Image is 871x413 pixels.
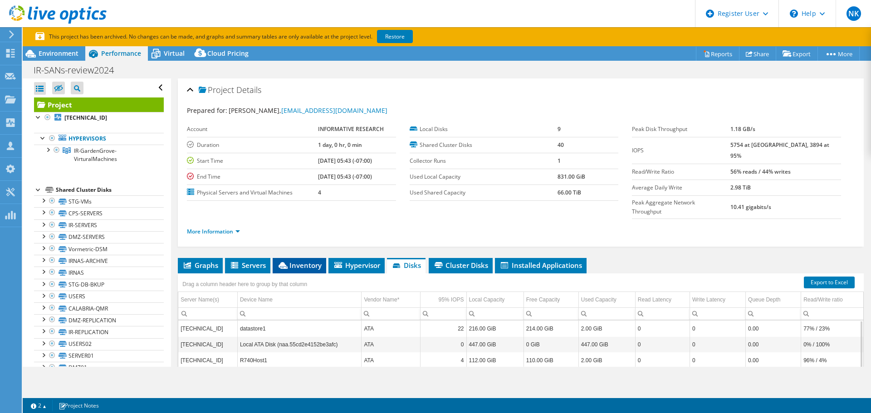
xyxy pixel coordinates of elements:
[52,400,105,411] a: Project Notes
[199,86,234,95] span: Project
[362,307,420,320] td: Column Vendor Name*, Filter cell
[466,321,524,336] td: Column Local Capacity, Value 216.00 GiB
[690,352,745,368] td: Column Write Latency, Value 0
[746,292,801,308] td: Queue Depth Column
[56,185,164,195] div: Shared Cluster Disks
[578,307,635,320] td: Column Used Capacity, Filter cell
[746,352,801,368] td: Column Queue Depth, Value 0.00
[34,279,164,291] a: STG-DB-BKUP
[524,352,578,368] td: Column Free Capacity, Value 110.00 GiB
[466,352,524,368] td: Column Local Capacity, Value 112.00 GiB
[34,243,164,255] a: Vormetric-DSM
[466,307,524,320] td: Column Local Capacity, Filter cell
[34,326,164,338] a: IR-REPLICATION
[34,314,164,326] a: DMZ-REPLICATION
[362,321,420,336] td: Column Vendor Name*, Value ATA
[24,400,53,411] a: 2
[558,189,581,196] b: 66.00 TiB
[524,321,578,336] td: Column Free Capacity, Value 214.00 GiB
[499,261,582,270] span: Installed Applications
[790,10,798,18] svg: \n
[730,184,751,191] b: 2.98 TiB
[230,261,266,270] span: Servers
[469,294,505,305] div: Local Capacity
[776,47,818,61] a: Export
[690,292,745,308] td: Write Latency Column
[34,231,164,243] a: DMZ-SERVERS
[739,47,776,61] a: Share
[692,294,725,305] div: Write Latency
[318,125,384,133] b: INFORMATIVE RESEARCH
[318,189,321,196] b: 4
[847,6,861,21] span: NK
[277,261,322,270] span: Inventory
[34,207,164,219] a: CPS-SERVERS
[178,321,237,336] td: Column Server Name(s), Value 172.23.10.60
[362,336,420,352] td: Column Vendor Name*, Value ATA
[635,352,690,368] td: Column Read Latency, Value 0
[420,352,466,368] td: Column 95% IOPS, Value 4
[187,228,240,235] a: More Information
[420,336,466,352] td: Column 95% IOPS, Value 0
[420,321,466,336] td: Column 95% IOPS, Value 22
[29,65,128,75] h1: IR-SANs-review2024
[410,172,558,181] label: Used Local Capacity
[34,195,164,207] a: STG-VMs
[236,84,261,95] span: Details
[558,173,585,180] b: 831.00 GiB
[180,278,309,291] div: Drag a column header here to group by that column
[377,30,413,43] a: Restore
[237,307,361,320] td: Column Device Name, Filter cell
[410,156,558,165] label: Collector Runs
[187,106,227,115] label: Prepared for:
[578,352,635,368] td: Column Used Capacity, Value 2.00 GiB
[433,261,488,270] span: Cluster Disks
[632,146,730,155] label: IOPS
[34,97,164,112] a: Project
[35,32,480,42] p: This project has been archived. No changes can be made, and graphs and summary tables are only av...
[632,125,730,134] label: Peak Disk Throughput
[746,307,801,320] td: Column Queue Depth, Filter cell
[229,106,387,115] span: [PERSON_NAME],
[207,49,249,58] span: Cloud Pricing
[178,307,237,320] td: Column Server Name(s), Filter cell
[318,141,362,149] b: 1 day, 0 hr, 0 min
[558,125,561,133] b: 9
[74,147,117,163] span: IR-GardenGrove-VirturalMachines
[801,292,863,308] td: Read/Write ratio Column
[34,267,164,278] a: IRNAS
[748,294,780,305] div: Queue Depth
[178,352,237,368] td: Column Server Name(s), Value 172.23.10.52
[364,294,399,305] div: Vendor Name*
[187,125,318,134] label: Account
[333,261,380,270] span: Hypervisor
[410,141,558,150] label: Shared Cluster Disks
[578,292,635,308] td: Used Capacity Column
[187,141,318,150] label: Duration
[746,336,801,352] td: Column Queue Depth, Value 0.00
[34,362,164,374] a: DMZ01
[578,321,635,336] td: Column Used Capacity, Value 2.00 GiB
[410,125,558,134] label: Local Disks
[187,156,318,165] label: Start Time
[817,47,860,61] a: More
[524,336,578,352] td: Column Free Capacity, Value 0 GiB
[801,336,863,352] td: Column Read/Write ratio, Value 0% / 100%
[318,157,372,165] b: [DATE] 05:43 (-07:00)
[410,188,558,197] label: Used Shared Capacity
[466,292,524,308] td: Local Capacity Column
[34,219,164,231] a: IR-SERVERS
[690,336,745,352] td: Column Write Latency, Value 0
[178,336,237,352] td: Column Server Name(s), Value 172.23.10.60
[34,350,164,362] a: SERVER01
[362,292,420,308] td: Vendor Name* Column
[635,307,690,320] td: Column Read Latency, Filter cell
[420,292,466,308] td: 95% IOPS Column
[635,321,690,336] td: Column Read Latency, Value 0
[34,112,164,124] a: [TECHNICAL_ID]
[178,292,237,308] td: Server Name(s) Column
[804,277,855,288] a: Export to Excel
[803,294,842,305] div: Read/Write ratio
[690,321,745,336] td: Column Write Latency, Value 0
[34,291,164,302] a: USERS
